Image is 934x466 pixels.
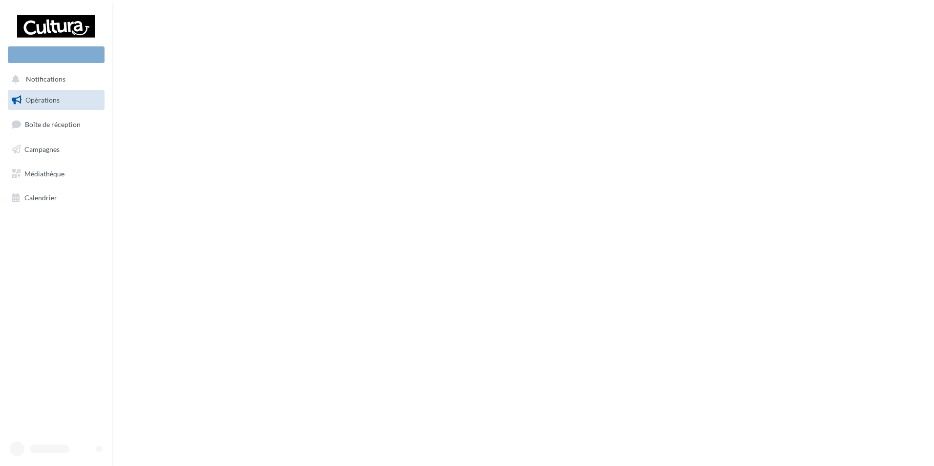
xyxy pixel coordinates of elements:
a: Calendrier [6,188,106,208]
a: Campagnes [6,139,106,160]
span: Opérations [25,96,60,104]
span: Médiathèque [24,169,64,177]
a: Médiathèque [6,164,106,184]
span: Notifications [26,75,65,84]
div: Nouvelle campagne [8,46,105,63]
span: Campagnes [24,145,60,153]
span: Calendrier [24,193,57,202]
a: Opérations [6,90,106,110]
span: Boîte de réception [25,120,81,128]
a: Boîte de réception [6,114,106,135]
